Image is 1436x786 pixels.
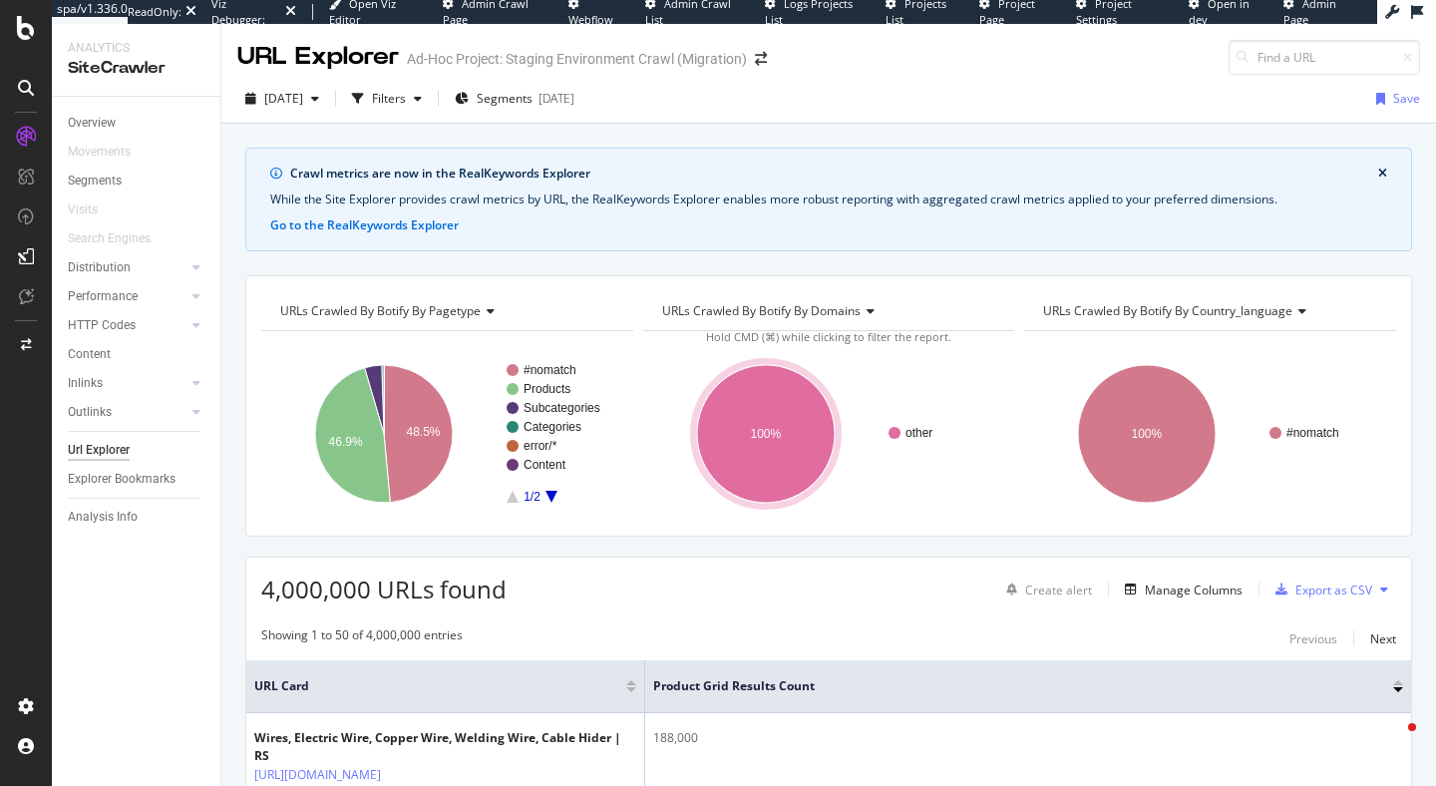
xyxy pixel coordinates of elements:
div: Performance [68,286,138,307]
svg: A chart. [643,347,1015,521]
a: Outlinks [68,402,186,423]
a: Movements [68,142,151,163]
div: Distribution [68,257,131,278]
button: Previous [1289,626,1337,650]
text: 1/2 [524,490,540,504]
h4: URLs Crawled By Botify By pagetype [276,295,615,327]
div: Previous [1289,630,1337,647]
text: error/* [524,439,557,453]
div: arrow-right-arrow-left [755,52,767,66]
a: Distribution [68,257,186,278]
button: close banner [1373,161,1392,187]
div: Content [68,344,111,365]
text: #nomatch [1286,426,1339,440]
span: Product grid results count [653,677,1363,695]
div: Next [1370,630,1396,647]
div: Ad-Hoc Project: Staging Environment Crawl (Migration) [407,49,747,69]
div: URL Explorer [237,40,399,74]
button: Filters [344,83,430,115]
div: Crawl metrics are now in the RealKeywords Explorer [290,165,1378,183]
button: Save [1368,83,1420,115]
a: Explorer Bookmarks [68,469,206,490]
button: [DATE] [237,83,327,115]
div: Movements [68,142,131,163]
span: URLs Crawled By Botify By domains [662,302,861,319]
a: Performance [68,286,186,307]
text: Products [524,382,570,396]
div: SiteCrawler [68,57,204,80]
div: Export as CSV [1295,582,1372,598]
a: Overview [68,113,206,134]
svg: A chart. [261,347,633,521]
div: Save [1393,90,1420,107]
div: HTTP Codes [68,315,136,336]
div: Url Explorer [68,440,130,461]
div: Filters [372,90,406,107]
div: ReadOnly: [128,4,181,20]
span: Webflow [568,12,613,27]
a: Analysis Info [68,507,206,528]
h4: URLs Crawled By Botify By country_language [1039,295,1378,327]
span: 4,000,000 URLs found [261,573,507,605]
span: 2025 May. 15th [264,90,303,107]
div: Overview [68,113,116,134]
text: Categories [524,420,581,434]
text: Subcategories [524,401,600,415]
iframe: Intercom live chat [1368,718,1416,766]
span: Hold CMD (⌘) while clicking to filter the report. [706,329,951,344]
div: Search Engines [68,228,151,249]
div: Create alert [1025,582,1092,598]
a: [URL][DOMAIN_NAME] [254,765,381,785]
div: Explorer Bookmarks [68,469,176,490]
button: Go to the RealKeywords Explorer [270,216,459,234]
span: Segments [477,90,533,107]
button: Next [1370,626,1396,650]
button: Manage Columns [1117,578,1243,601]
h4: URLs Crawled By Botify By domains [658,295,997,327]
a: Search Engines [68,228,171,249]
text: #nomatch [524,363,576,377]
text: Content [524,458,566,472]
text: other [905,426,932,440]
a: Content [68,344,206,365]
div: While the Site Explorer provides crawl metrics by URL, the RealKeywords Explorer enables more rob... [270,191,1387,208]
button: Create alert [998,574,1092,605]
div: Showing 1 to 50 of 4,000,000 entries [261,626,463,650]
div: Outlinks [68,402,112,423]
a: HTTP Codes [68,315,186,336]
button: Export as CSV [1267,574,1372,605]
text: 46.9% [329,435,363,449]
div: Manage Columns [1145,582,1243,598]
span: URLs Crawled By Botify By country_language [1043,302,1292,319]
text: 100% [750,427,781,441]
div: Wires, Electric Wire, Copper Wire, Welding Wire, Cable Hider | RS [254,729,636,765]
a: Url Explorer [68,440,206,461]
a: Segments [68,171,206,192]
div: Analysis Info [68,507,138,528]
button: Segments[DATE] [447,83,582,115]
span: URLs Crawled By Botify By pagetype [280,302,481,319]
div: Visits [68,199,98,220]
a: Visits [68,199,118,220]
div: Inlinks [68,373,103,394]
div: [DATE] [538,90,574,107]
div: Analytics [68,40,204,57]
text: 100% [1132,427,1163,441]
div: 188,000 [653,729,1403,747]
input: Find a URL [1229,40,1420,75]
div: info banner [245,148,1412,251]
div: Segments [68,171,122,192]
span: URL Card [254,677,621,695]
a: Inlinks [68,373,186,394]
svg: A chart. [1024,347,1396,521]
text: 48.5% [406,425,440,439]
